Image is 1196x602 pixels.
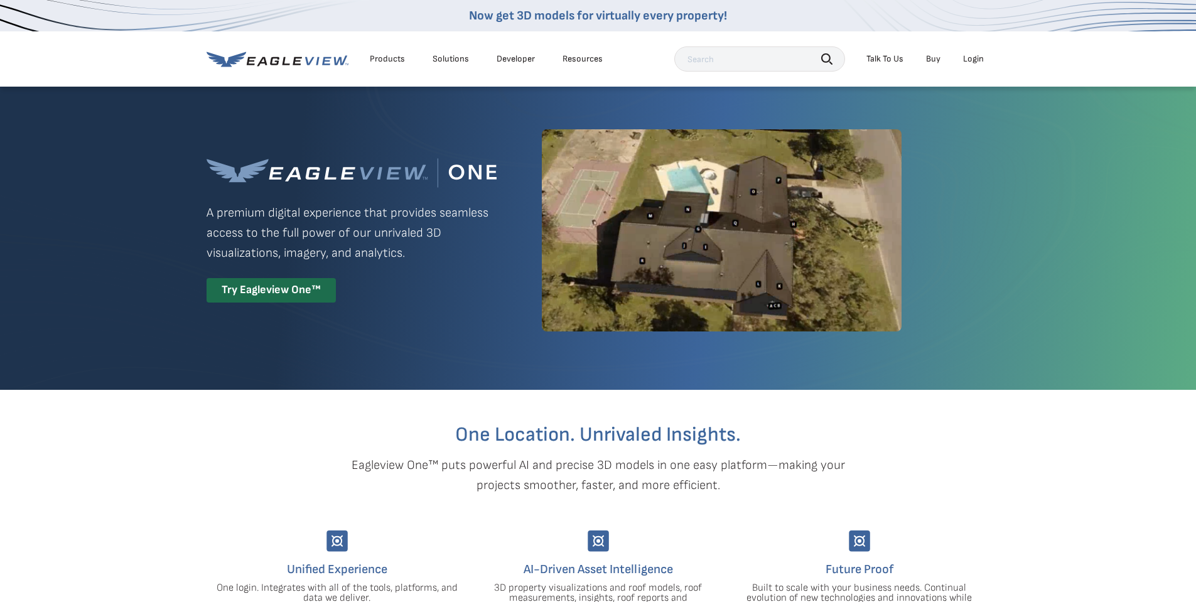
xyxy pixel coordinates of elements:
[469,8,727,23] a: Now get 3D models for virtually every property!
[866,53,903,65] div: Talk To Us
[433,53,469,65] div: Solutions
[588,530,609,552] img: Group-9744.svg
[738,559,981,579] h4: Future Proof
[849,530,870,552] img: Group-9744.svg
[216,425,981,445] h2: One Location. Unrivaled Insights.
[330,455,867,495] p: Eagleview One™ puts powerful AI and precise 3D models in one easy platform—making your projects s...
[207,158,497,188] img: Eagleview One™
[674,46,845,72] input: Search
[326,530,348,552] img: Group-9744.svg
[207,278,336,303] div: Try Eagleview One™
[926,53,940,65] a: Buy
[963,53,984,65] div: Login
[477,559,719,579] h4: AI-Driven Asset Intelligence
[563,53,603,65] div: Resources
[497,53,535,65] a: Developer
[216,559,458,579] h4: Unified Experience
[370,53,405,65] div: Products
[207,203,497,263] p: A premium digital experience that provides seamless access to the full power of our unrivaled 3D ...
